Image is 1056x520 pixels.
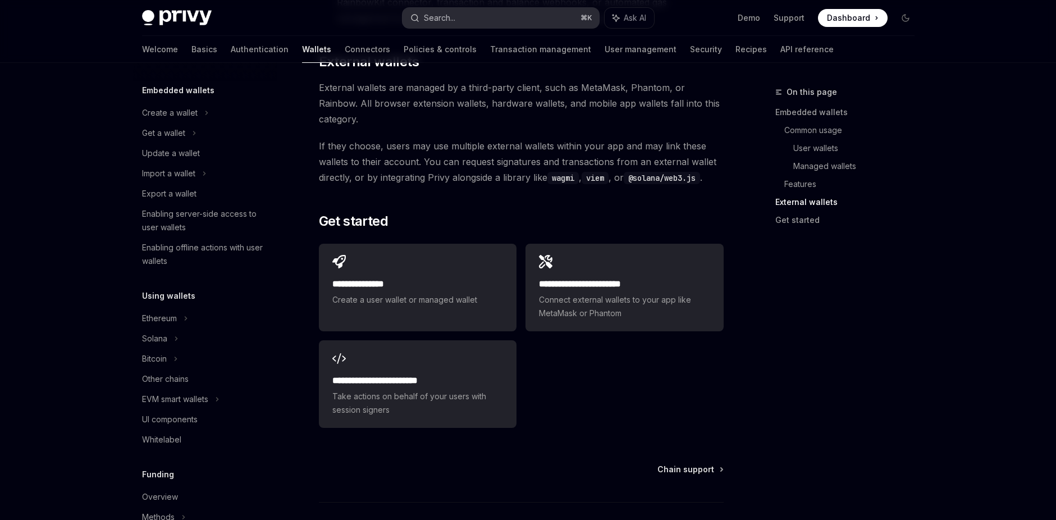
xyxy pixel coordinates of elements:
[775,193,924,211] a: External wallets
[142,187,196,200] div: Export a wallet
[133,143,277,163] a: Update a wallet
[605,8,654,28] button: Ask AI
[142,468,174,481] h5: Funding
[302,36,331,63] a: Wallets
[142,490,178,504] div: Overview
[142,106,198,120] div: Create a wallet
[142,393,208,406] div: EVM smart wallets
[793,139,924,157] a: User wallets
[332,390,503,417] span: Take actions on behalf of your users with session signers
[133,430,277,450] a: Whitelabel
[775,211,924,229] a: Get started
[142,413,198,426] div: UI components
[133,487,277,507] a: Overview
[142,207,270,234] div: Enabling server-side access to user wallets
[133,409,277,430] a: UI components
[690,36,722,63] a: Security
[827,12,870,24] span: Dashboard
[657,464,723,475] a: Chain support
[319,138,724,185] span: If they choose, users may use multiple external wallets within your app and may link these wallet...
[775,103,924,121] a: Embedded wallets
[547,172,579,184] code: wagmi
[142,332,167,345] div: Solana
[624,12,646,24] span: Ask AI
[142,372,189,386] div: Other chains
[424,11,455,25] div: Search...
[142,167,195,180] div: Import a wallet
[319,80,724,127] span: External wallets are managed by a third-party client, such as MetaMask, Phantom, or Rainbow. All ...
[142,433,181,446] div: Whitelabel
[133,238,277,271] a: Enabling offline actions with user wallets
[133,184,277,204] a: Export a wallet
[774,12,804,24] a: Support
[897,9,915,27] button: Toggle dark mode
[142,126,185,140] div: Get a wallet
[738,12,760,24] a: Demo
[142,10,212,26] img: dark logo
[142,289,195,303] h5: Using wallets
[319,212,388,230] span: Get started
[345,36,390,63] a: Connectors
[142,84,214,97] h5: Embedded wallets
[133,204,277,238] a: Enabling server-side access to user wallets
[784,175,924,193] a: Features
[142,147,200,160] div: Update a wallet
[580,13,592,22] span: ⌘ K
[605,36,676,63] a: User management
[735,36,767,63] a: Recipes
[818,9,888,27] a: Dashboard
[231,36,289,63] a: Authentication
[191,36,217,63] a: Basics
[539,293,710,320] span: Connect external wallets to your app like MetaMask or Phantom
[133,369,277,389] a: Other chains
[142,36,178,63] a: Welcome
[657,464,714,475] span: Chain support
[403,8,599,28] button: Search...⌘K
[142,241,270,268] div: Enabling offline actions with user wallets
[332,293,503,307] span: Create a user wallet or managed wallet
[404,36,477,63] a: Policies & controls
[787,85,837,99] span: On this page
[624,172,700,184] code: @solana/web3.js
[582,172,609,184] code: viem
[784,121,924,139] a: Common usage
[490,36,591,63] a: Transaction management
[142,352,167,366] div: Bitcoin
[142,312,177,325] div: Ethereum
[793,157,924,175] a: Managed wallets
[780,36,834,63] a: API reference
